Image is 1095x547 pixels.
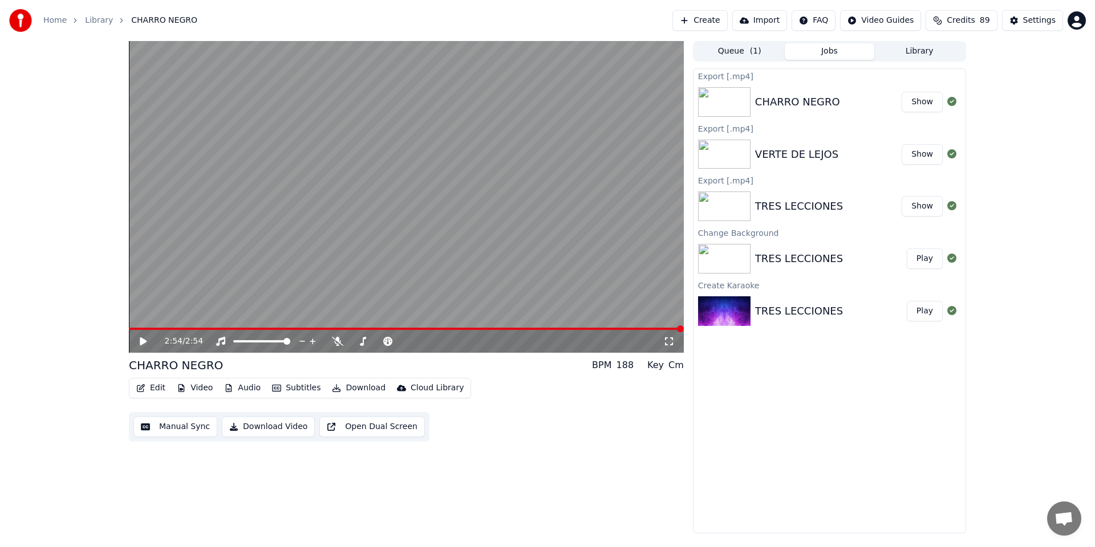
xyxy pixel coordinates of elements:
div: Export [.mp4] [693,69,966,83]
button: Manual Sync [133,417,217,437]
button: Show [902,196,943,217]
div: 188 [617,358,634,372]
button: Library [874,43,964,60]
span: CHARRO NEGRO [131,15,197,26]
button: Settings [1002,10,1063,31]
button: Jobs [785,43,875,60]
button: Download Video [222,417,315,437]
button: Play [907,248,943,269]
div: Settings [1023,15,1056,26]
button: Open Dual Screen [319,417,425,437]
button: Create [672,10,728,31]
button: Download [327,380,390,396]
div: CHARRO NEGRO [755,94,840,110]
button: Video Guides [840,10,921,31]
button: Credits89 [926,10,997,31]
div: Key [647,358,664,372]
button: Audio [220,380,265,396]
button: Subtitles [267,380,325,396]
div: TRES LECCIONES [755,303,843,319]
span: Credits [947,15,975,26]
button: Show [902,144,943,165]
div: TRES LECCIONES [755,198,843,214]
div: Create Karaoke [693,278,966,292]
button: Queue [695,43,785,60]
a: Home [43,15,67,26]
span: 89 [980,15,990,26]
button: Import [732,10,787,31]
div: CHARRO NEGRO [129,357,223,373]
a: Library [85,15,113,26]
div: TRES LECCIONES [755,251,843,267]
img: youka [9,9,32,32]
div: Change Background [693,226,966,239]
div: Cloud Library [411,382,464,394]
button: FAQ [792,10,836,31]
div: VERTE DE LEJOS [755,146,838,162]
button: Video [172,380,217,396]
div: Open chat [1047,501,1081,536]
div: Export [.mp4] [693,173,966,187]
span: 2:54 [185,336,203,347]
nav: breadcrumb [43,15,197,26]
span: ( 1 ) [750,46,761,57]
div: Export [.mp4] [693,121,966,135]
button: Play [907,301,943,321]
div: / [165,336,192,347]
div: Cm [668,358,684,372]
div: BPM [592,358,611,372]
span: 2:54 [165,336,182,347]
button: Show [902,92,943,112]
button: Edit [132,380,170,396]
